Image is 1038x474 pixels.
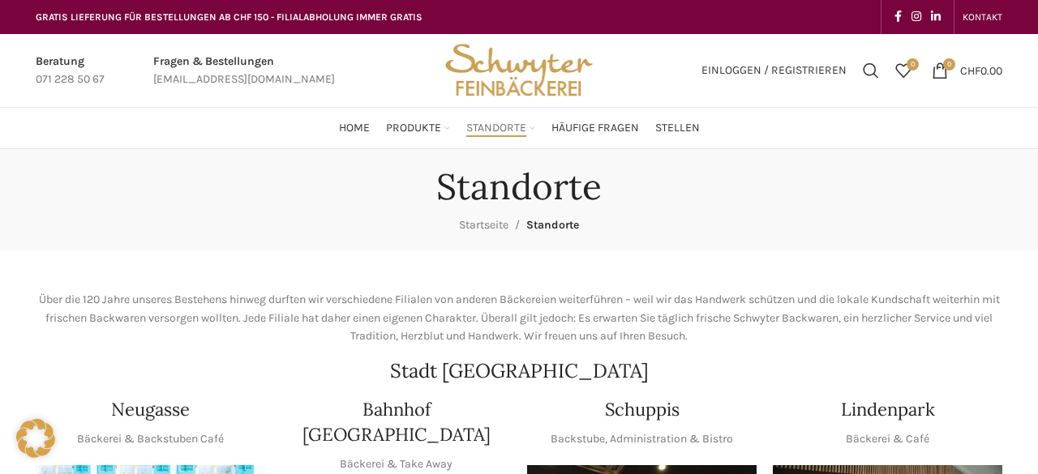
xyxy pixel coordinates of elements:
span: Häufige Fragen [551,121,639,136]
span: GRATIS LIEFERUNG FÜR BESTELLUNGEN AB CHF 150 - FILIALABHOLUNG IMMER GRATIS [36,11,422,23]
span: CHF [960,63,980,77]
span: 0 [943,58,955,70]
a: Instagram social link [907,6,926,28]
p: Bäckerei & Take Away [340,455,453,473]
a: Infobox link [153,53,335,89]
span: Produkte [386,121,441,136]
span: Einloggen / Registrieren [701,65,847,76]
h4: Lindenpark [841,397,935,422]
h4: Bahnhof [GEOGRAPHIC_DATA] [281,397,511,447]
h1: Standorte [436,165,602,208]
span: 0 [907,58,919,70]
h2: Stadt [GEOGRAPHIC_DATA] [36,361,1002,381]
a: Produkte [386,112,450,144]
img: Bäckerei Schwyter [440,34,598,107]
p: Bäckerei & Backstuben Café [77,430,224,448]
a: Home [339,112,370,144]
a: Site logo [440,62,598,76]
h4: Schuppis [605,397,680,422]
div: Main navigation [28,112,1010,144]
a: Linkedin social link [926,6,946,28]
a: 0 CHF0.00 [924,54,1010,87]
a: Suchen [855,54,887,87]
bdi: 0.00 [960,63,1002,77]
div: Secondary navigation [954,1,1010,33]
a: Infobox link [36,53,105,89]
a: KONTAKT [963,1,1002,33]
span: KONTAKT [963,11,1002,23]
p: Backstube, Administration & Bistro [551,430,733,448]
a: Stellen [655,112,700,144]
a: Einloggen / Registrieren [693,54,855,87]
a: Standorte [466,112,535,144]
a: Startseite [459,218,508,232]
a: 0 [887,54,920,87]
a: Facebook social link [890,6,907,28]
span: Stellen [655,121,700,136]
p: Bäckerei & Café [846,430,929,448]
span: Home [339,121,370,136]
span: Standorte [526,218,579,232]
div: Meine Wunschliste [887,54,920,87]
span: Standorte [466,121,526,136]
h4: Neugasse [111,397,190,422]
a: Häufige Fragen [551,112,639,144]
p: Über die 120 Jahre unseres Bestehens hinweg durften wir verschiedene Filialen von anderen Bäckere... [36,291,1002,345]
